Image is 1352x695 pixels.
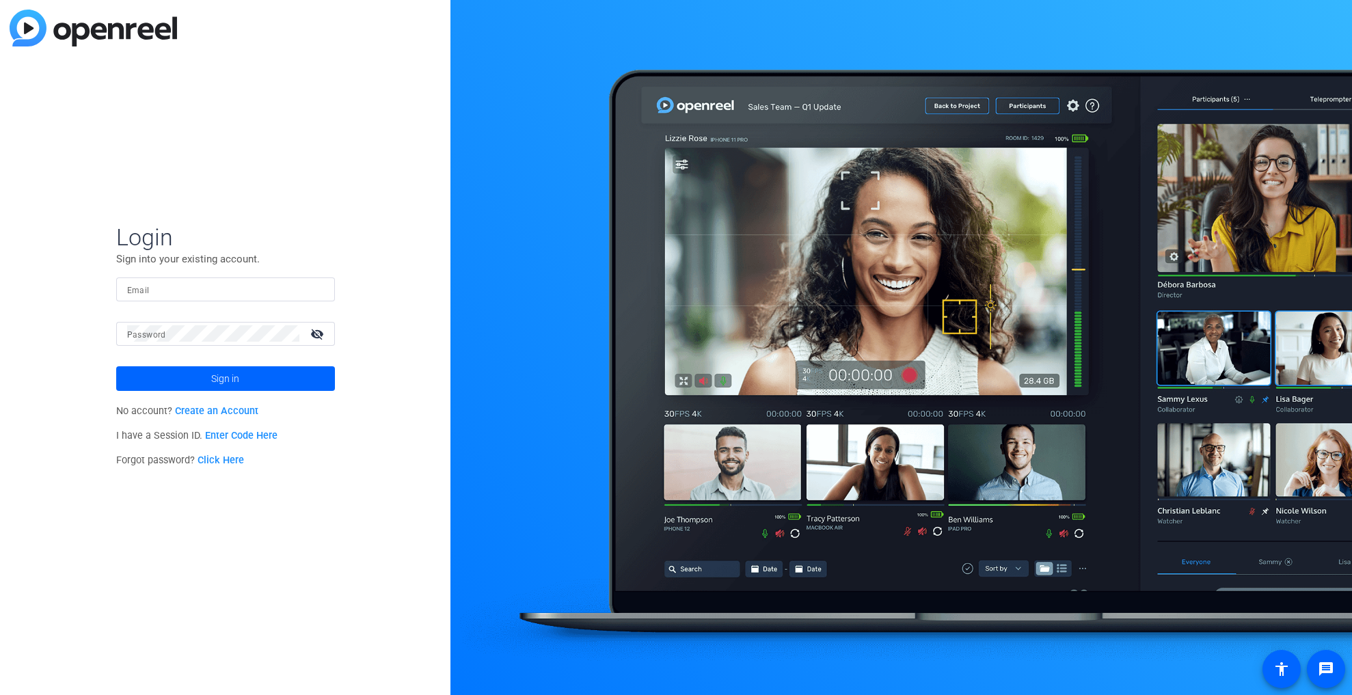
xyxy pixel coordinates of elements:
[116,223,335,251] span: Login
[116,366,335,391] button: Sign in
[127,281,324,297] input: Enter Email Address
[302,324,335,344] mat-icon: visibility_off
[175,405,258,417] a: Create an Account
[10,10,177,46] img: blue-gradient.svg
[1318,661,1334,677] mat-icon: message
[198,454,244,466] a: Click Here
[1273,661,1290,677] mat-icon: accessibility
[116,454,245,466] span: Forgot password?
[211,362,239,396] span: Sign in
[127,330,166,340] mat-label: Password
[205,430,278,441] a: Enter Code Here
[116,251,335,267] p: Sign into your existing account.
[116,405,259,417] span: No account?
[127,286,150,295] mat-label: Email
[116,430,278,441] span: I have a Session ID.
